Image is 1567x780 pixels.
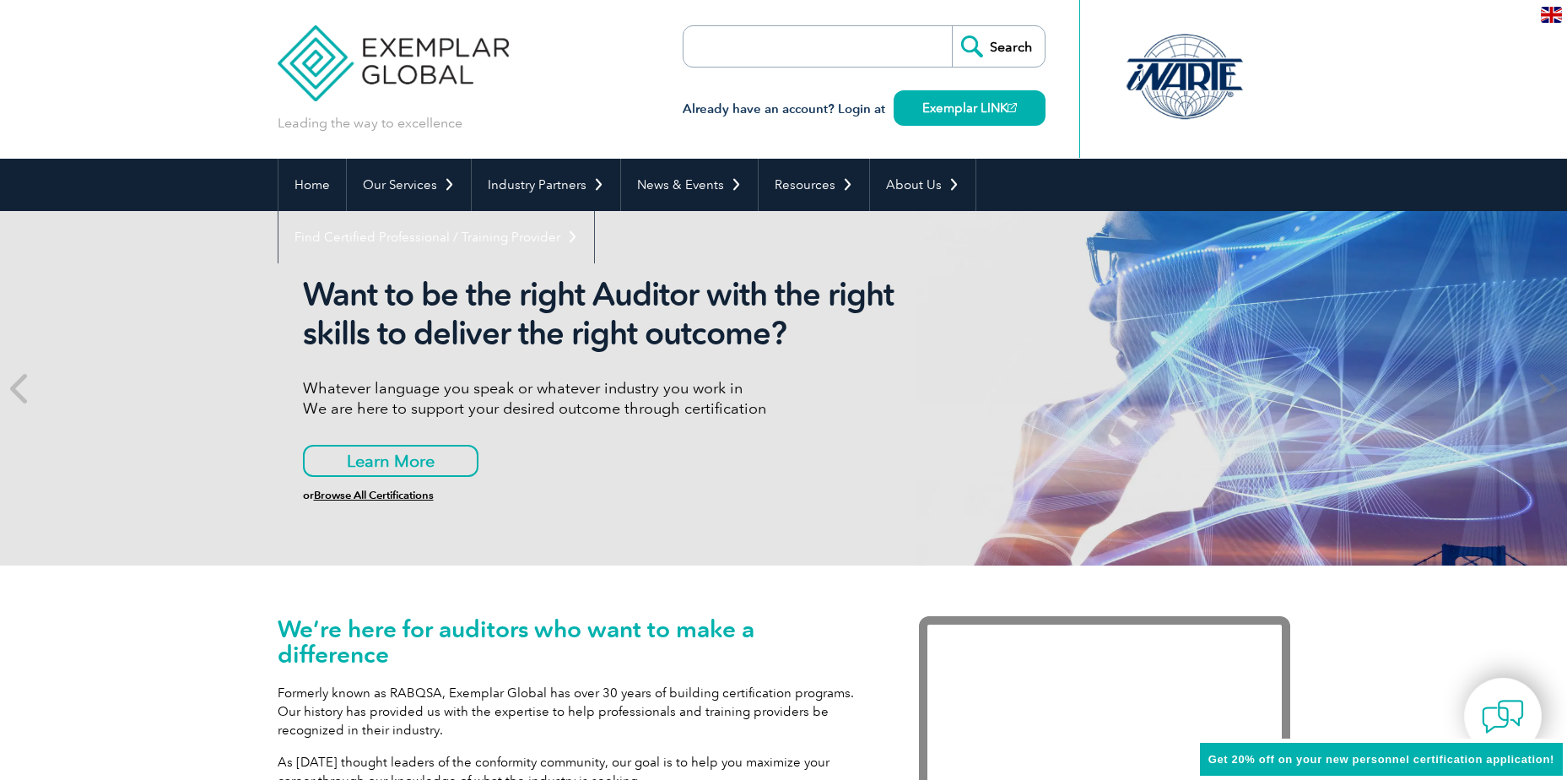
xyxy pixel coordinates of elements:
[952,26,1045,67] input: Search
[303,378,936,419] p: Whatever language you speak or whatever industry you work in We are here to support your desired ...
[1208,753,1554,766] span: Get 20% off on your new personnel certification application!
[278,114,462,133] p: Leading the way to excellence
[621,159,758,211] a: News & Events
[894,90,1046,126] a: Exemplar LINK
[870,159,975,211] a: About Us
[303,490,936,501] h6: or
[1541,7,1562,23] img: en
[1482,696,1524,738] img: contact-chat.png
[278,159,346,211] a: Home
[347,159,471,211] a: Our Services
[472,159,620,211] a: Industry Partners
[314,489,434,501] a: Browse All Certifications
[759,159,869,211] a: Resources
[303,445,478,477] a: Learn More
[278,684,868,739] p: Formerly known as RABQSA, Exemplar Global has over 30 years of building certification programs. O...
[1008,103,1017,112] img: open_square.png
[683,99,1046,120] h3: Already have an account? Login at
[278,211,594,263] a: Find Certified Professional / Training Provider
[303,275,936,353] h2: Want to be the right Auditor with the right skills to deliver the right outcome?
[278,616,868,667] h1: We’re here for auditors who want to make a difference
